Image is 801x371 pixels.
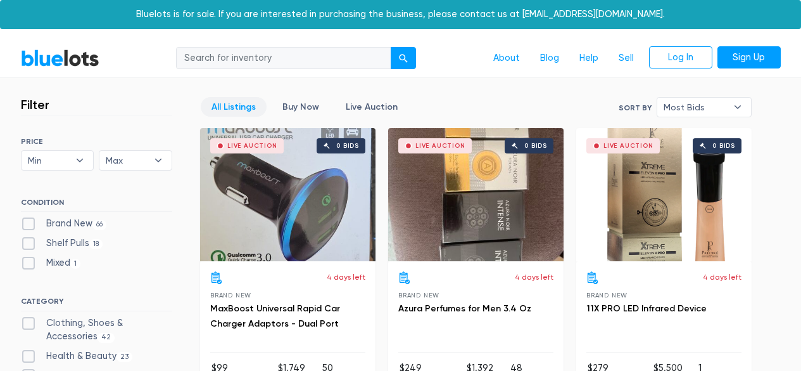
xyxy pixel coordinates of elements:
[724,98,751,117] b: ▾
[98,333,115,343] span: 42
[603,143,653,149] div: Live Auction
[327,271,365,283] p: 4 days left
[117,352,133,362] span: 23
[70,259,81,269] span: 1
[388,128,564,261] a: Live Auction 0 bids
[106,151,148,170] span: Max
[272,97,330,117] a: Buy Now
[21,297,172,311] h6: CATEGORY
[619,102,652,114] label: Sort By
[576,128,752,261] a: Live Auction 0 bids
[712,143,735,149] div: 0 bids
[483,46,530,70] a: About
[21,137,172,146] h6: PRICE
[227,143,277,149] div: Live Auction
[21,237,103,251] label: Shelf Pulls
[649,46,712,69] a: Log In
[145,151,172,170] b: ▾
[21,97,49,112] h3: Filter
[210,292,251,299] span: Brand New
[21,49,99,67] a: BlueLots
[336,143,359,149] div: 0 bids
[609,46,644,70] a: Sell
[89,239,103,249] span: 18
[176,47,391,70] input: Search for inventory
[717,46,781,69] a: Sign Up
[524,143,547,149] div: 0 bids
[515,271,553,283] p: 4 days left
[415,143,465,149] div: Live Auction
[21,256,81,270] label: Mixed
[586,303,707,314] a: 11X PRO LED Infrared Device
[21,217,107,231] label: Brand New
[92,220,107,230] span: 66
[201,97,267,117] a: All Listings
[21,316,172,344] label: Clothing, Shoes & Accessories
[398,303,531,314] a: Azura Perfumes for Men 3.4 Oz
[703,271,741,283] p: 4 days left
[664,98,727,117] span: Most Bids
[569,46,609,70] a: Help
[586,292,628,299] span: Brand New
[530,46,569,70] a: Blog
[21,349,133,363] label: Health & Beauty
[398,292,439,299] span: Brand New
[66,151,93,170] b: ▾
[335,97,408,117] a: Live Auction
[28,151,70,170] span: Min
[210,303,340,329] a: MaxBoost Universal Rapid Car Charger Adaptors - Dual Port
[200,128,375,261] a: Live Auction 0 bids
[21,198,172,212] h6: CONDITION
